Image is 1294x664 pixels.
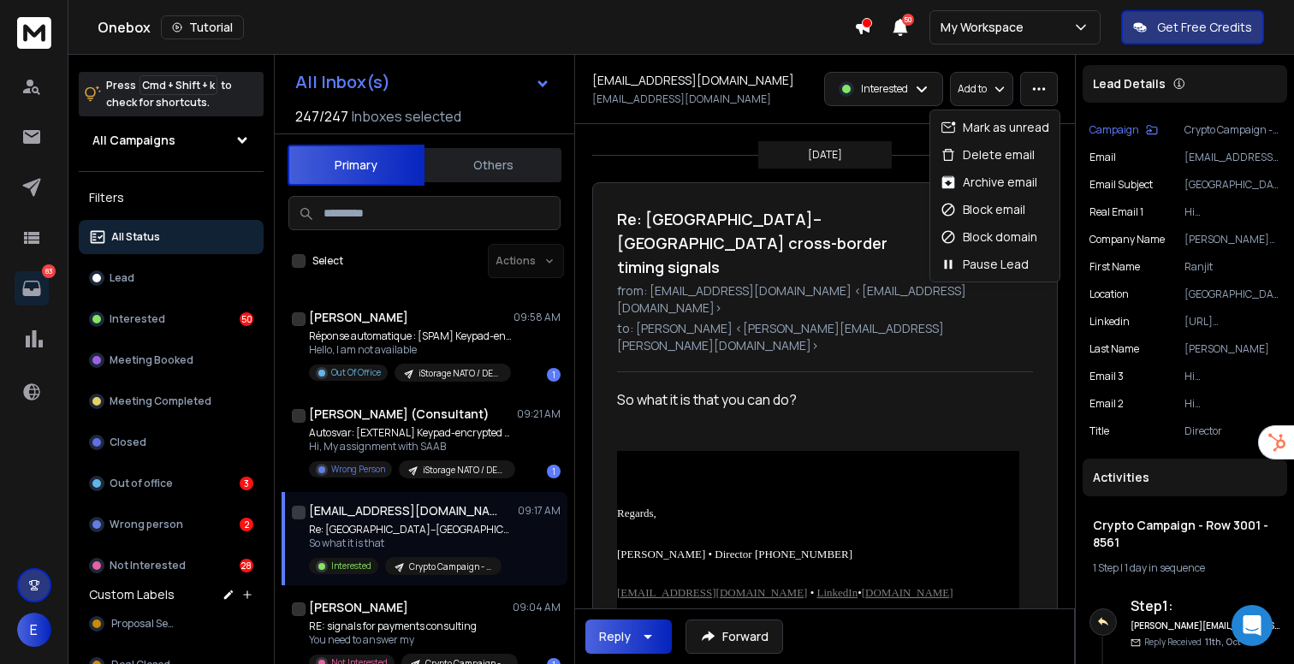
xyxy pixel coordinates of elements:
[1184,151,1280,164] p: [EMAIL_ADDRESS][DOMAIN_NAME]
[958,82,987,96] p: Add to
[1184,178,1280,192] p: [GEOGRAPHIC_DATA]–[GEOGRAPHIC_DATA] cross-border timing signals
[98,15,854,39] div: Onebox
[1089,233,1165,246] p: Company Name
[1093,517,1277,551] h1: Crypto Campaign - Row 3001 - 8561
[1093,560,1119,575] span: 1 Step
[423,464,505,477] p: iStorage NATO / DEFENCE campaigns
[110,436,146,449] p: Closed
[1089,397,1124,411] p: Email 2
[309,599,408,616] h1: [PERSON_NAME]
[1131,596,1280,616] h6: Step 1 :
[110,559,186,572] p: Not Interested
[1089,260,1140,274] p: First Name
[861,82,908,96] p: Interested
[941,174,1037,191] div: Archive email
[111,617,179,631] span: Proposal Sent
[941,119,1049,136] div: Mark as unread
[518,504,561,518] p: 09:17 AM
[941,256,1029,273] div: Pause Lead
[1184,288,1280,301] p: [GEOGRAPHIC_DATA], [GEOGRAPHIC_DATA], [GEOGRAPHIC_DATA]
[617,282,1033,317] p: from: [EMAIL_ADDRESS][DOMAIN_NAME] <[EMAIL_ADDRESS][DOMAIN_NAME]>
[1089,123,1139,137] p: Campaign
[309,426,514,440] p: Autosvar: [EXTERNAL] Keypad-encrypted storage for
[617,586,807,599] a: [EMAIL_ADDRESS][DOMAIN_NAME]
[331,463,385,476] p: Wrong Person
[309,406,490,423] h1: [PERSON_NAME] (Consultant)
[295,74,390,91] h1: All Inbox(s)
[1131,620,1280,632] h6: [PERSON_NAME][EMAIL_ADDRESS][PERSON_NAME][DOMAIN_NAME]
[240,312,253,326] div: 50
[331,560,371,572] p: Interested
[1093,75,1166,92] p: Lead Details
[110,353,193,367] p: Meeting Booked
[617,548,852,560] font: [PERSON_NAME] • Director [PHONE_NUMBER]
[42,264,56,278] p: 83
[331,366,381,379] p: Out Of Office
[1125,560,1205,575] span: 1 day in sequence
[352,106,461,127] h3: Inboxes selected
[240,559,253,572] div: 28
[1184,233,1280,246] p: [PERSON_NAME] Financial
[808,148,842,162] p: [DATE]
[1184,342,1280,356] p: [PERSON_NAME]
[1089,205,1143,219] p: Real Email 1
[817,586,858,599] a: LinkedIn
[110,394,211,408] p: Meeting Completed
[1157,19,1252,36] p: Get Free Credits
[1089,424,1109,438] p: title
[513,311,561,324] p: 09:58 AM
[1232,605,1273,646] div: Open Intercom Messenger
[1093,561,1277,575] div: |
[17,613,51,647] span: E
[312,254,343,268] label: Select
[1083,459,1287,496] div: Activities
[1184,123,1280,137] p: Crypto Campaign - Row 3001 - 8561
[92,132,175,149] h1: All Campaigns
[79,186,264,210] h3: Filters
[1184,370,1280,383] p: Hi [PERSON_NAME], quick check on the sample run for [GEOGRAPHIC_DATA]–[GEOGRAPHIC_DATA] leads. Ha...
[1184,424,1280,438] p: Director
[288,145,424,186] button: Primary
[1184,205,1280,219] p: Hi [PERSON_NAME], saw your MyBridge [GEOGRAPHIC_DATA] service and experience across [GEOGRAPHIC_D...
[592,72,794,89] h1: [EMAIL_ADDRESS][DOMAIN_NAME]
[517,407,561,421] p: 09:21 AM
[1089,342,1139,356] p: Last Name
[547,465,561,478] div: 1
[513,601,561,614] p: 09:04 AM
[1184,397,1280,411] p: Hi [PERSON_NAME], following up on the note about MyBridge India and cross-border timing. I notice...
[1089,370,1124,383] p: Email 3
[309,537,514,550] p: So what it is that
[309,329,514,343] p: Réponse automatique : [SPAM] Keypad-encrypted storage
[1089,315,1130,329] p: linkedin
[941,201,1025,218] div: Block email
[617,320,1033,354] p: to: [PERSON_NAME] <[PERSON_NAME][EMAIL_ADDRESS][PERSON_NAME][DOMAIN_NAME]>
[1184,260,1280,274] p: Ranjit
[902,14,914,26] span: 50
[617,507,656,519] font: Regards,
[686,620,783,654] button: Forward
[418,367,501,380] p: iStorage NATO / DEFENCE campaigns
[89,586,175,603] h3: Custom Labels
[599,628,631,645] div: Reply
[106,77,232,111] p: Press to check for shortcuts.
[111,230,160,244] p: All Status
[1184,315,1280,329] p: [URL][DOMAIN_NAME][PERSON_NAME]
[424,146,561,184] button: Others
[139,75,217,95] span: Cmd + Shift + k
[1089,178,1153,192] p: Email Subject
[409,560,491,573] p: Crypto Campaign - Row 3001 - 8561
[617,207,923,279] h1: Re: [GEOGRAPHIC_DATA]–[GEOGRAPHIC_DATA] cross-border timing signals
[240,518,253,531] div: 2
[295,106,348,127] span: 247 / 247
[309,440,514,454] p: Hi, My assignment with SAAB
[309,523,514,537] p: Re: [GEOGRAPHIC_DATA]–[GEOGRAPHIC_DATA] cross-border timing signals
[1205,636,1241,648] span: 11th, Oct
[110,477,173,490] p: Out of office
[309,343,514,357] p: Hello, I am not available
[309,309,408,326] h1: [PERSON_NAME]
[941,146,1035,163] div: Delete email
[941,228,1037,246] div: Block domain
[161,15,244,39] button: Tutorial
[110,312,165,326] p: Interested
[862,586,953,599] a: [DOMAIN_NAME]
